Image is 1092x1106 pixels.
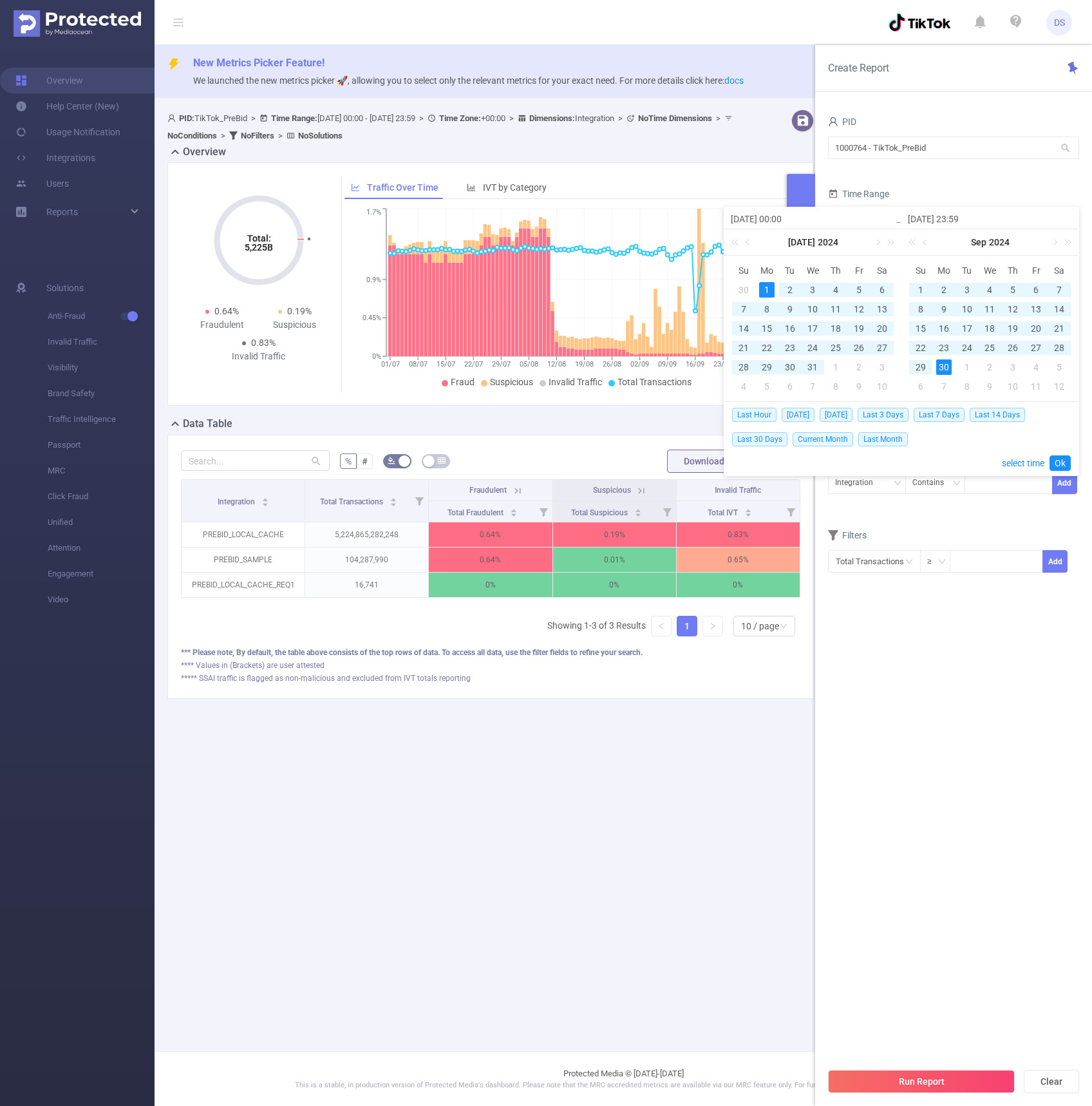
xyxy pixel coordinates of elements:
[871,300,894,319] td: July 13, 2024
[959,359,975,375] div: 1
[1001,338,1024,358] td: September 26, 2024
[778,280,802,300] td: July 2, 2024
[181,450,330,471] input: Search...
[48,355,155,381] span: Visibility
[851,340,867,356] div: 26
[880,229,897,255] a: Next year (Control + right)
[909,261,932,280] th: Sun
[828,340,843,356] div: 25
[759,359,775,375] div: 29
[874,379,890,394] div: 10
[778,265,802,276] span: Tu
[959,340,975,356] div: 24
[936,359,952,375] div: 30
[732,261,755,280] th: Sun
[909,280,932,300] td: September 1, 2024
[970,229,988,255] a: Sep
[529,113,614,123] span: Integration
[755,358,778,377] td: July 29, 2024
[782,301,798,317] div: 9
[1028,340,1044,356] div: 27
[932,377,955,396] td: October 7, 2024
[828,117,856,127] span: PID
[48,510,155,535] span: Unified
[851,282,867,298] div: 5
[936,321,952,336] div: 16
[805,301,820,317] div: 10
[193,57,325,69] span: New Metrics Picker Feature!
[638,113,712,123] b: No Time Dimensions
[1051,301,1067,317] div: 14
[979,300,1002,319] td: September 11, 2024
[913,282,928,298] div: 1
[909,265,932,276] span: Su
[1024,377,1048,396] td: October 11, 2024
[167,114,179,122] i: icon: user
[1048,261,1071,280] th: Sat
[46,199,78,225] a: Reports
[955,377,979,396] td: October 8, 2024
[778,319,802,338] td: July 16, 2024
[979,265,1002,276] span: We
[828,321,843,336] div: 18
[936,379,952,394] div: 7
[1048,358,1071,377] td: October 5, 2024
[48,535,155,561] span: Attention
[1024,300,1048,319] td: September 13, 2024
[1048,319,1071,338] td: September 21, 2024
[614,113,626,123] span: >
[732,338,755,358] td: July 21, 2024
[909,358,932,377] td: September 29, 2024
[778,377,802,396] td: August 6, 2024
[1005,359,1021,375] div: 3
[874,359,890,375] div: 3
[932,358,955,377] td: September 30, 2024
[982,379,997,394] div: 9
[828,62,889,74] span: Create Report
[988,229,1011,255] a: 2024
[271,113,317,123] b: Time Range:
[851,379,867,394] div: 9
[982,321,997,336] div: 18
[438,457,446,464] i: icon: table
[824,300,847,319] td: July 11, 2024
[913,359,928,375] div: 29
[1001,261,1024,280] th: Thu
[736,282,751,298] div: 30
[979,358,1002,377] td: October 2, 2024
[979,377,1002,396] td: October 9, 2024
[824,280,847,300] td: July 4, 2024
[828,117,838,127] i: icon: user
[851,301,867,317] div: 12
[287,306,312,316] span: 0.19%
[372,352,381,361] tspan: 0%
[755,280,778,300] td: July 1, 2024
[932,338,955,358] td: September 23, 2024
[824,377,847,396] td: August 8, 2024
[1024,319,1048,338] td: September 20, 2024
[362,314,381,323] tspan: 0.45%
[778,300,802,319] td: July 9, 2024
[48,381,155,406] span: Brand Safety
[828,282,843,298] div: 4
[408,360,427,368] tspan: 08/07
[467,183,476,192] i: icon: bar-chart
[936,301,952,317] div: 9
[1005,282,1021,298] div: 5
[732,358,755,377] td: July 28, 2024
[241,131,274,140] b: No Filters
[847,261,871,280] th: Fri
[1048,229,1060,255] a: Next month (PageDown)
[274,131,287,140] span: >
[955,358,979,377] td: October 1, 2024
[874,301,890,317] div: 13
[913,321,928,336] div: 15
[979,280,1002,300] td: September 4, 2024
[1001,280,1024,300] td: September 5, 2024
[366,209,381,217] tspan: 1.7%
[927,551,941,572] div: ≥
[874,282,890,298] div: 6
[483,182,547,193] span: IVT by Category
[871,338,894,358] td: July 27, 2024
[851,359,867,375] div: 2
